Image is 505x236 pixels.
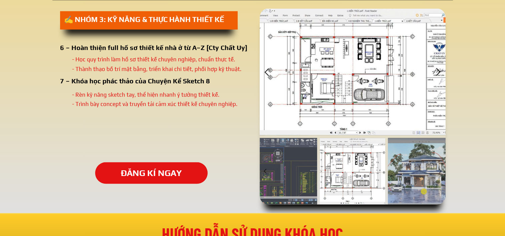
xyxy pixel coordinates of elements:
span: ✍️ NHÓM 3: KỸ NĂNG & THỰC HÀNH THIẾT KẾ [64,15,224,24]
div: - Rèn kỹ năng sketch tay, thể hiện nhanh ý tưởng thiết kế. - Trình bày concept và truyền tải cảm ... [72,90,247,109]
div: 7 – Khóa học phác thảo của Chuyện Kể Sketch 8 [60,77,311,85]
div: - Học quy trình làm hồ sơ thiết kế chuyên nghiệp, chuẩn thực tế. - Thành thạo bố trí mặt bằng, tr... [72,55,247,74]
p: ĐĂNG KÍ NGAY [95,162,208,184]
div: 6 – Hoàn thiện full hồ sơ thiết kế nhà ở từ A–Z [Cty Chất Uy] [60,44,311,51]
